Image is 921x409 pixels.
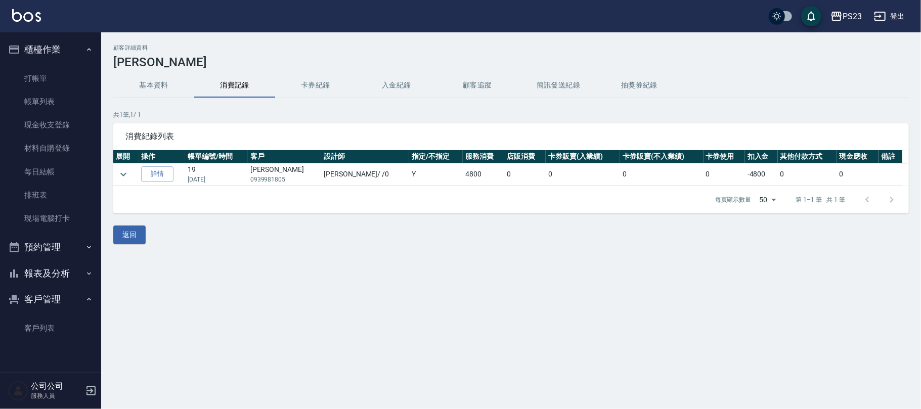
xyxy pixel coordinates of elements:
[745,150,778,163] th: 扣入金
[756,186,780,213] div: 50
[113,110,909,119] p: 共 1 筆, 1 / 1
[4,184,97,207] a: 排班表
[796,195,845,204] p: 第 1–1 筆 共 1 筆
[409,163,463,186] td: Y
[837,163,879,186] td: 0
[116,167,131,182] button: expand row
[139,150,185,163] th: 操作
[826,6,866,27] button: PS23
[12,9,41,22] img: Logo
[4,316,97,340] a: 客戶列表
[778,163,837,186] td: 0
[248,163,321,186] td: [PERSON_NAME]
[113,55,909,69] h3: [PERSON_NAME]
[321,150,409,163] th: 設計師
[620,150,703,163] th: 卡券販賣(不入業績)
[4,234,97,260] button: 預約管理
[518,73,599,98] button: 簡訊發送紀錄
[194,73,275,98] button: 消費記錄
[4,67,97,90] a: 打帳單
[463,163,504,186] td: 4800
[870,7,909,26] button: 登出
[504,150,546,163] th: 店販消費
[185,163,247,186] td: 19
[4,36,97,63] button: 櫃檯作業
[437,73,518,98] button: 顧客追蹤
[141,166,173,182] a: 詳情
[125,131,897,142] span: 消費紀錄列表
[8,381,28,401] img: Person
[113,150,139,163] th: 展開
[4,260,97,287] button: 報表及分析
[879,150,902,163] th: 備註
[599,73,680,98] button: 抽獎券紀錄
[4,207,97,230] a: 現場電腦打卡
[188,175,245,184] p: [DATE]
[113,225,146,244] button: 返回
[504,163,546,186] td: 0
[250,175,319,184] p: 0939981805
[4,90,97,113] a: 帳單列表
[356,73,437,98] button: 入金紀錄
[113,44,909,51] h2: 顧客詳細資料
[275,73,356,98] button: 卡券紀錄
[4,160,97,184] a: 每日結帳
[31,381,82,391] h5: 公司公司
[113,73,194,98] button: 基本資料
[409,150,463,163] th: 指定/不指定
[715,195,752,204] p: 每頁顯示數量
[620,163,703,186] td: 0
[185,150,247,163] th: 帳單編號/時間
[778,150,837,163] th: 其他付款方式
[248,150,321,163] th: 客戶
[704,163,745,186] td: 0
[321,163,409,186] td: [PERSON_NAME] / /0
[4,286,97,312] button: 客戶管理
[837,150,879,163] th: 現金應收
[704,150,745,163] th: 卡券使用
[546,163,620,186] td: 0
[745,163,778,186] td: -4800
[546,150,620,163] th: 卡券販賣(入業績)
[4,137,97,160] a: 材料自購登錄
[843,10,862,23] div: PS23
[463,150,504,163] th: 服務消費
[4,113,97,137] a: 現金收支登錄
[31,391,82,400] p: 服務人員
[801,6,821,26] button: save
